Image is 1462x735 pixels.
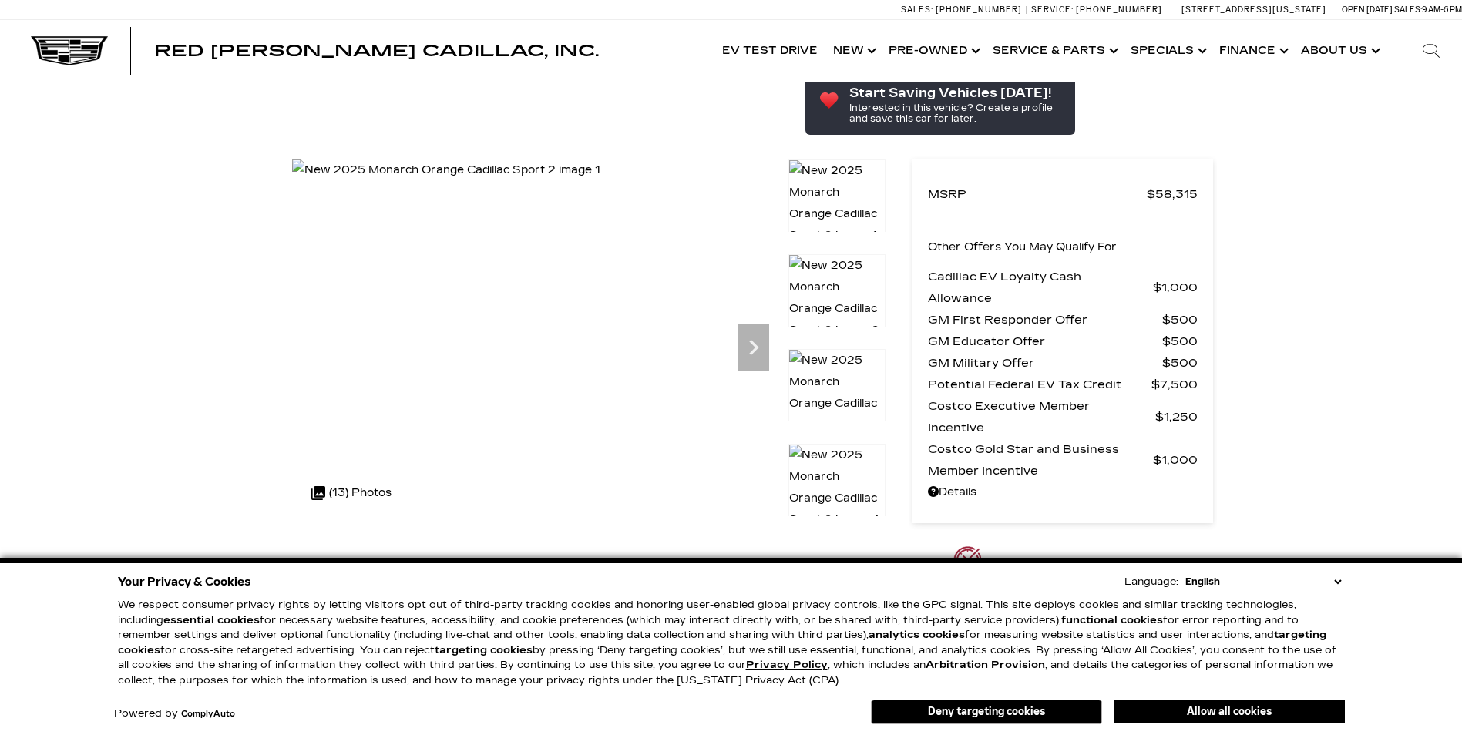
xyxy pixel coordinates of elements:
[901,5,1026,14] a: Sales: [PHONE_NUMBER]
[154,42,599,60] span: Red [PERSON_NAME] Cadillac, Inc.
[1422,5,1462,15] span: 9 AM-6 PM
[1162,331,1198,352] span: $500
[1076,5,1162,15] span: [PHONE_NUMBER]
[292,159,600,181] img: New 2025 Monarch Orange Cadillac Sport 2 image 1
[1181,5,1326,15] a: [STREET_ADDRESS][US_STATE]
[738,324,769,371] div: Next
[1124,577,1178,587] div: Language:
[928,331,1198,352] a: GM Educator Offer $500
[928,438,1198,482] a: Costco Gold Star and Business Member Incentive $1,000
[1153,277,1198,298] span: $1,000
[714,20,825,82] a: EV Test Drive
[1061,614,1163,626] strong: functional cookies
[928,309,1198,331] a: GM First Responder Offer $500
[928,395,1155,438] span: Costco Executive Member Incentive
[1162,352,1198,374] span: $500
[181,710,235,719] a: ComplyAuto
[1123,20,1212,82] a: Specials
[1342,5,1393,15] span: Open [DATE]
[1181,574,1345,589] select: Language Select
[936,5,1022,15] span: [PHONE_NUMBER]
[1151,374,1198,395] span: $7,500
[1031,5,1074,15] span: Service:
[746,659,828,671] a: Privacy Policy
[1162,309,1198,331] span: $500
[928,266,1153,309] span: Cadillac EV Loyalty Cash Allowance
[871,700,1102,724] button: Deny targeting cookies
[901,5,933,15] span: Sales:
[1293,20,1385,82] a: About Us
[788,159,886,247] img: New 2025 Monarch Orange Cadillac Sport 2 image 1
[881,20,985,82] a: Pre-Owned
[1394,5,1422,15] span: Sales:
[1153,449,1198,471] span: $1,000
[31,36,108,65] img: Cadillac Dark Logo with Cadillac White Text
[928,183,1198,205] a: MSRP $58,315
[154,43,599,59] a: Red [PERSON_NAME] Cadillac, Inc.
[928,237,1117,258] p: Other Offers You May Qualify For
[118,571,251,592] span: Your Privacy & Cookies
[928,438,1153,482] span: Costco Gold Star and Business Member Incentive
[928,309,1162,331] span: GM First Responder Offer
[435,644,533,656] strong: targeting cookies
[118,598,1345,688] p: We respect consumer privacy rights by letting visitors opt out of third-party tracking cookies an...
[928,352,1198,374] a: GM Military Offer $500
[1155,406,1198,428] span: $1,250
[869,629,965,641] strong: analytics cookies
[163,614,260,626] strong: essential cookies
[788,444,886,532] img: New 2025 Monarch Orange Cadillac Sport 2 image 4
[1212,20,1293,82] a: Finance
[928,374,1151,395] span: Potential Federal EV Tax Credit
[825,20,881,82] a: New
[928,395,1198,438] a: Costco Executive Member Incentive $1,250
[928,352,1162,374] span: GM Military Offer
[985,20,1123,82] a: Service & Parts
[926,659,1045,671] strong: Arbitration Provision
[1114,700,1345,723] button: Allow all cookies
[928,266,1198,309] a: Cadillac EV Loyalty Cash Allowance $1,000
[1026,5,1166,14] a: Service: [PHONE_NUMBER]
[788,349,886,437] img: New 2025 Monarch Orange Cadillac Sport 2 image 3
[928,374,1198,395] a: Potential Federal EV Tax Credit $7,500
[928,331,1162,352] span: GM Educator Offer
[1147,183,1198,205] span: $58,315
[788,254,886,342] img: New 2025 Monarch Orange Cadillac Sport 2 image 2
[304,475,399,512] div: (13) Photos
[928,183,1147,205] span: MSRP
[114,709,235,719] div: Powered by
[928,482,1198,503] a: Details
[118,629,1326,656] strong: targeting cookies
